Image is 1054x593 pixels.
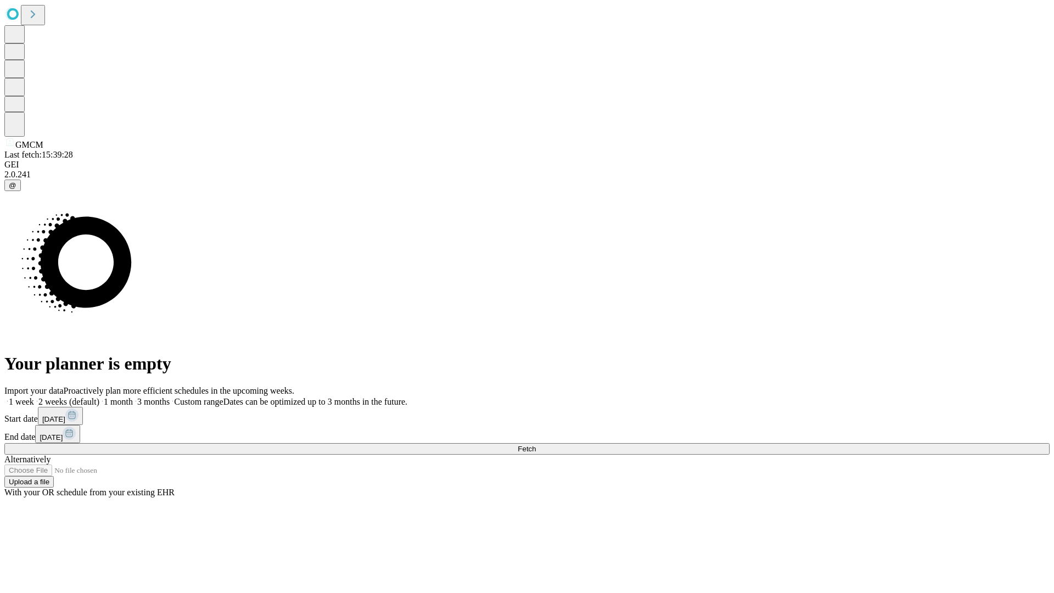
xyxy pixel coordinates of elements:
[9,397,34,406] span: 1 week
[4,160,1050,170] div: GEI
[4,150,73,159] span: Last fetch: 15:39:28
[4,170,1050,180] div: 2.0.241
[40,433,63,441] span: [DATE]
[104,397,133,406] span: 1 month
[4,425,1050,443] div: End date
[4,180,21,191] button: @
[4,488,175,497] span: With your OR schedule from your existing EHR
[38,407,83,425] button: [DATE]
[4,386,64,395] span: Import your data
[4,354,1050,374] h1: Your planner is empty
[9,181,16,189] span: @
[15,140,43,149] span: GMCM
[64,386,294,395] span: Proactively plan more efficient schedules in the upcoming weeks.
[4,443,1050,455] button: Fetch
[4,407,1050,425] div: Start date
[35,425,80,443] button: [DATE]
[4,476,54,488] button: Upload a file
[174,397,223,406] span: Custom range
[223,397,407,406] span: Dates can be optimized up to 3 months in the future.
[137,397,170,406] span: 3 months
[4,455,51,464] span: Alternatively
[518,445,536,453] span: Fetch
[42,415,65,423] span: [DATE]
[38,397,99,406] span: 2 weeks (default)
